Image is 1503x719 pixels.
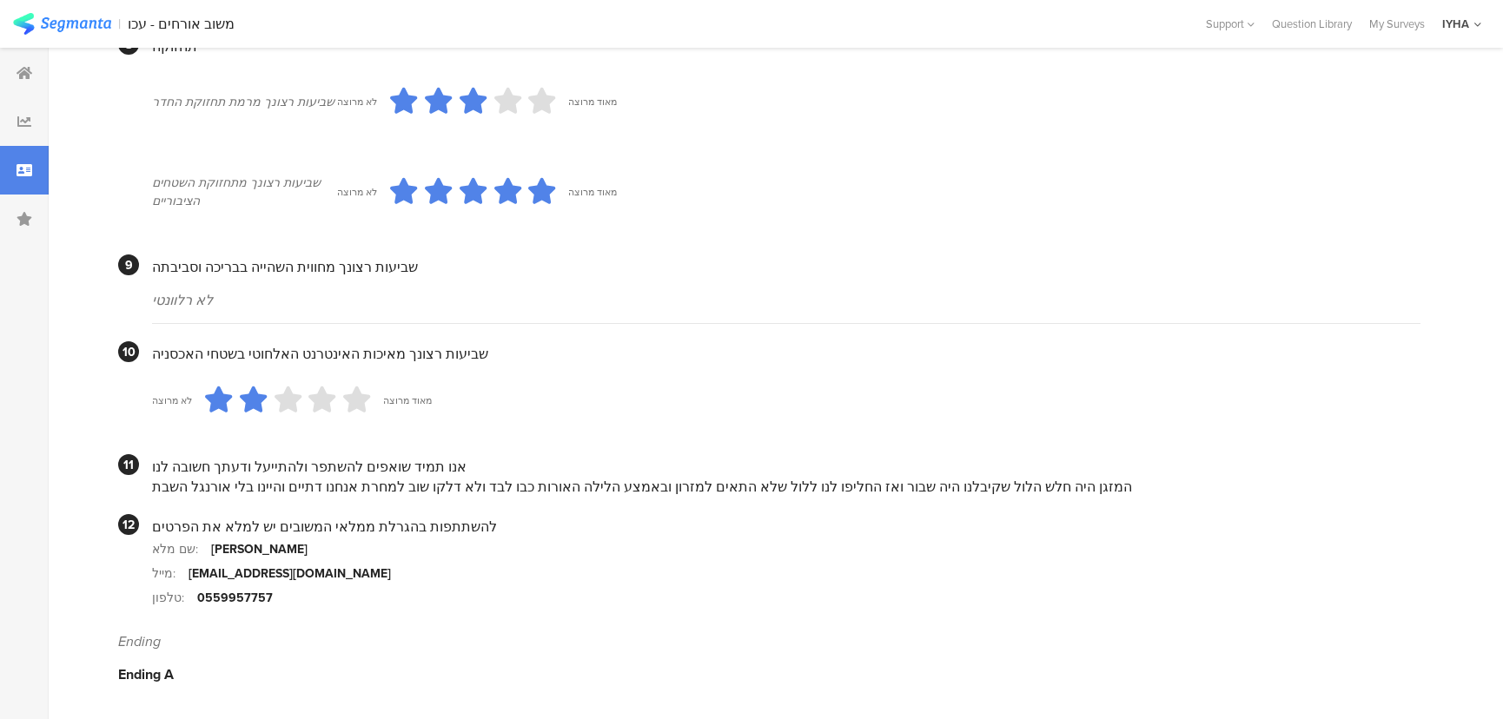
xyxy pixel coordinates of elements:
[197,589,273,607] div: 0559957757
[152,517,1420,537] div: להשתתפות בהגרלת ממלאי המשובים יש למלא את הפרטים
[1263,16,1361,32] a: Question Library
[13,13,111,35] img: segmanta logo
[118,454,139,475] div: 11
[152,174,337,210] div: שביעות רצונך מתחזוקת השטחים הציבוריים
[337,185,377,199] div: לא מרוצה
[152,290,1420,310] div: לא רלוונטי
[337,95,377,109] div: לא מרוצה
[152,344,1420,364] div: שביעות רצונך מאיכות האינטרנט האלחוטי בשטחי האכסניה
[152,564,189,583] div: מייל:
[118,14,121,34] div: |
[1206,10,1255,37] div: Support
[128,16,235,32] div: משוב אורחים - עכו
[1361,16,1433,32] a: My Surveys
[568,185,617,199] div: מאוד מרוצה
[118,254,139,275] div: 9
[152,477,1420,497] div: המזגן היה חלש הלול שקיבלנו היה שבור ואז החליפו לנו ללול שלא התאים למזרון ובאמצע הלילה האורות כבו ...
[152,393,192,407] div: לא מרוצה
[568,95,617,109] div: מאוד מרוצה
[152,540,211,558] div: שם מלא:
[383,393,432,407] div: מאוד מרוצה
[152,93,337,111] div: שביעות רצונך מרמת תחזוקת החדר
[189,564,391,583] div: [EMAIL_ADDRESS][DOMAIN_NAME]
[1442,16,1469,32] div: IYHA
[152,589,197,607] div: טלפון:
[118,631,1420,651] div: Ending
[152,257,1420,277] div: שביעות רצונך מחווית השהייה בבריכה וסביבתה
[118,341,139,362] div: 10
[118,664,1420,684] div: Ending A
[152,457,1420,477] div: אנו תמיד שואפים להשתפר ולהתייעל ודעתך חשובה לנו
[118,514,139,535] div: 12
[211,540,308,558] div: [PERSON_NAME]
